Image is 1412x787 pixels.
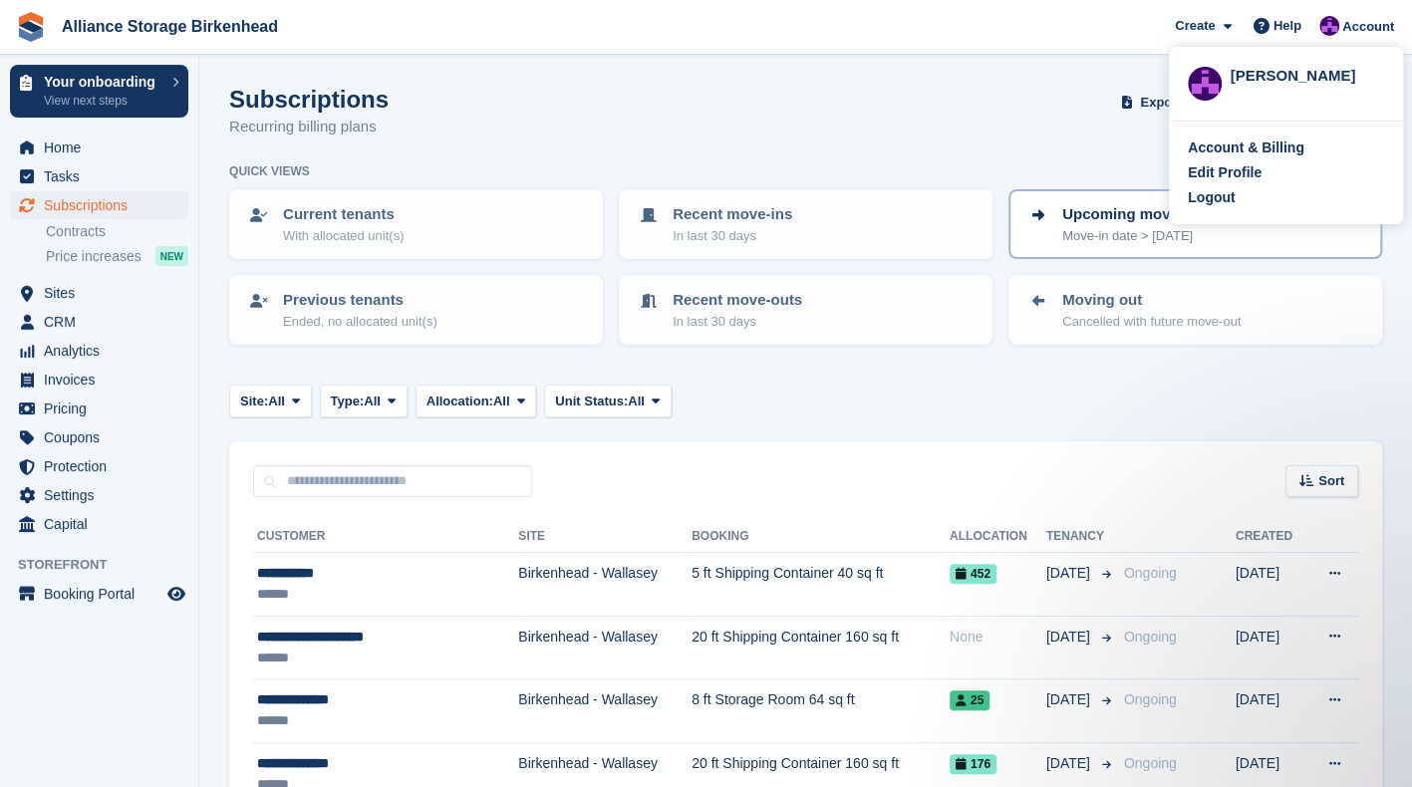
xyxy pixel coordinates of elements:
td: Birkenhead - Wallasey [518,679,692,743]
a: menu [10,366,188,393]
a: Recent move-ins In last 30 days [621,191,990,257]
a: Logout [1188,187,1384,208]
th: Customer [253,521,518,553]
a: menu [10,481,188,509]
a: Account & Billing [1188,137,1384,158]
a: menu [10,308,188,336]
p: Recurring billing plans [229,116,389,138]
button: Unit Status: All [544,385,671,417]
td: Birkenhead - Wallasey [518,616,692,679]
a: menu [10,191,188,219]
p: Current tenants [283,203,404,226]
p: Recent move-ins [673,203,792,226]
a: menu [10,580,188,608]
span: CRM [44,308,163,336]
div: Logout [1188,187,1235,208]
p: With allocated unit(s) [283,226,404,246]
span: All [268,392,285,411]
span: Coupons [44,423,163,451]
span: All [628,392,645,411]
a: Your onboarding View next steps [10,65,188,118]
span: Settings [44,481,163,509]
span: Tasks [44,162,163,190]
td: Birkenhead - Wallasey [518,553,692,617]
span: [DATE] [1046,627,1094,648]
div: Edit Profile [1188,162,1262,183]
td: [DATE] [1236,679,1306,743]
a: Contracts [46,222,188,241]
button: Type: All [320,385,408,417]
span: Help [1273,16,1301,36]
span: Sites [44,279,163,307]
span: All [493,392,510,411]
a: Preview store [164,582,188,606]
p: In last 30 days [673,226,792,246]
span: Ongoing [1124,629,1177,645]
a: Price increases NEW [46,245,188,267]
span: Booking Portal [44,580,163,608]
span: Type: [331,392,365,411]
p: Moving out [1062,289,1241,312]
span: Sort [1318,471,1344,491]
a: Previous tenants Ended, no allocated unit(s) [231,277,601,343]
th: Tenancy [1046,521,1116,553]
span: Invoices [44,366,163,393]
div: [PERSON_NAME] [1230,65,1384,83]
th: Allocation [950,521,1046,553]
span: Ongoing [1124,755,1177,771]
p: Cancelled with future move-out [1062,312,1241,332]
a: Edit Profile [1188,162,1384,183]
span: Ongoing [1124,565,1177,581]
span: Storefront [18,555,198,575]
p: Your onboarding [44,75,162,89]
a: menu [10,162,188,190]
a: menu [10,133,188,161]
button: Export [1117,86,1205,119]
span: Price increases [46,247,141,266]
span: Allocation: [426,392,493,411]
a: Current tenants With allocated unit(s) [231,191,601,257]
button: Site: All [229,385,312,417]
span: Ongoing [1124,691,1177,707]
a: menu [10,394,188,422]
a: menu [10,337,188,365]
td: 20 ft Shipping Container 160 sq ft [692,616,950,679]
td: 8 ft Storage Room 64 sq ft [692,679,950,743]
span: Subscriptions [44,191,163,219]
td: 5 ft Shipping Container 40 sq ft [692,553,950,617]
a: Moving out Cancelled with future move-out [1010,277,1380,343]
span: Pricing [44,394,163,422]
th: Created [1236,521,1306,553]
span: Home [44,133,163,161]
th: Site [518,521,692,553]
h1: Subscriptions [229,86,389,113]
span: Account [1342,17,1394,37]
div: Account & Billing [1188,137,1304,158]
span: [DATE] [1046,689,1094,710]
span: Protection [44,452,163,480]
span: 452 [950,564,996,584]
button: Allocation: All [416,385,537,417]
a: menu [10,510,188,538]
th: Booking [692,521,950,553]
a: menu [10,452,188,480]
span: Capital [44,510,163,538]
span: [DATE] [1046,563,1094,584]
p: Upcoming move-ins [1062,203,1205,226]
span: 176 [950,754,996,774]
h6: Quick views [229,162,310,180]
a: Recent move-outs In last 30 days [621,277,990,343]
p: Ended, no allocated unit(s) [283,312,437,332]
div: None [950,627,1046,648]
span: Site: [240,392,268,411]
span: [DATE] [1046,753,1094,774]
img: Romilly Norton [1188,67,1222,101]
span: All [364,392,381,411]
p: Recent move-outs [673,289,802,312]
td: [DATE] [1236,553,1306,617]
p: Previous tenants [283,289,437,312]
span: Analytics [44,337,163,365]
a: menu [10,279,188,307]
a: Upcoming move-ins Move-in date > [DATE] [1010,191,1380,257]
span: Unit Status: [555,392,628,411]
